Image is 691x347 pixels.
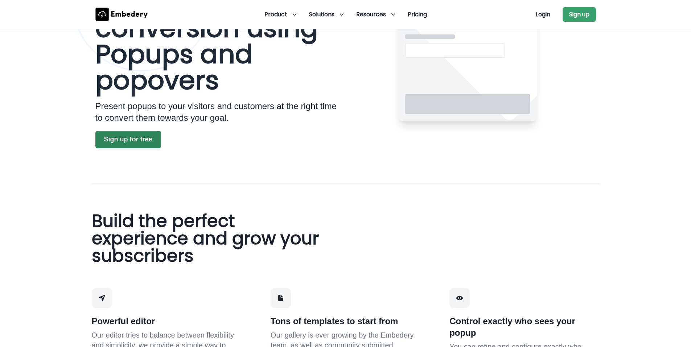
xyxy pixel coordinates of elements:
[309,10,334,19] span: Solutions
[403,7,431,22] a: Pricing
[95,100,339,124] h4: Present popups to your visitors and customers at the right time to convert them towards your goal.
[408,10,427,19] span: Pricing
[271,315,420,327] h3: Tons of templates to start from
[92,315,242,327] h3: Powerful editor
[92,212,336,265] h2: Build the perfect experience and grow your subscribers
[95,136,161,142] a: Sign up for free
[449,315,599,339] h3: Control exactly who sees your popup
[563,7,596,22] button: Sign up
[95,131,161,148] button: Sign up for free
[655,311,682,338] iframe: Drift Widget Chat Controller
[356,10,386,19] span: Resources
[526,7,560,22] button: Login
[264,10,287,19] span: Product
